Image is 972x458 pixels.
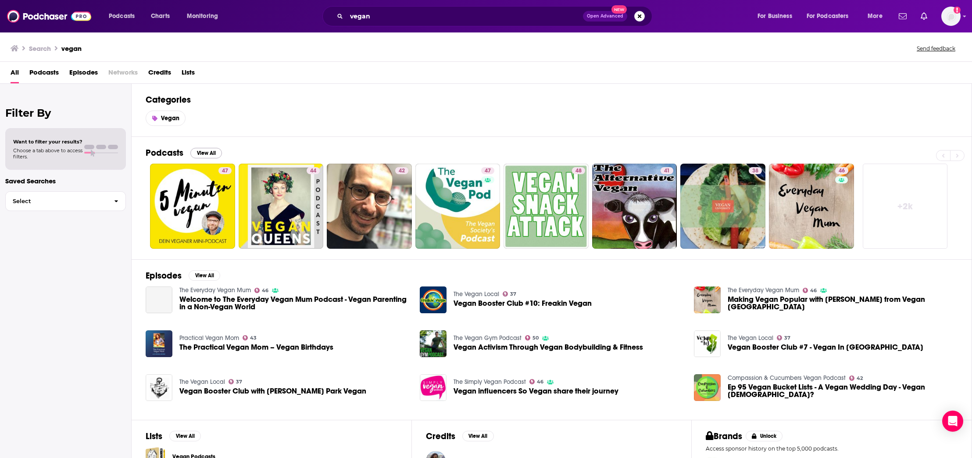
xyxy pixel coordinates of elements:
[331,6,661,26] div: Search podcasts, credits, & more...
[954,7,961,14] svg: Add a profile image
[532,336,539,340] span: 50
[426,431,455,442] h2: Credits
[758,10,792,22] span: For Business
[803,288,817,293] a: 46
[728,374,846,382] a: Compassion & Cucumbers Vegan Podcast
[146,270,182,281] h2: Episodes
[69,65,98,83] span: Episodes
[510,292,516,296] span: 37
[728,334,773,342] a: The Vegan Local
[103,9,146,23] button: open menu
[504,164,589,249] a: 48
[29,65,59,83] a: Podcasts
[769,164,854,249] a: 46
[254,288,269,293] a: 46
[161,114,179,122] span: Vegan
[347,9,583,23] input: Search podcasts, credits, & more...
[108,65,138,83] span: Networks
[310,167,316,175] span: 44
[150,164,235,249] a: 47
[454,387,618,395] span: Vegan influencers So Vegan share their journey
[218,167,232,174] a: 47
[307,167,320,174] a: 44
[592,164,677,249] a: 41
[728,343,923,351] a: Vegan Booster Club #7 - Vegan In NJ
[146,111,186,126] a: Vegan
[187,10,218,22] span: Monitoring
[941,7,961,26] button: Show profile menu
[572,167,585,174] a: 48
[146,147,222,158] a: PodcastsView All
[749,167,762,174] a: 38
[179,334,239,342] a: Practical Vegan Mom
[399,167,405,175] span: 42
[941,7,961,26] span: Logged in as TeszlerPR
[243,335,257,340] a: 43
[146,147,183,158] h2: Podcasts
[694,374,721,401] img: Ep 95 Vegan Bucket Lists - A Vegan Wedding Day - Vegan Bible?
[485,167,491,175] span: 47
[861,9,893,23] button: open menu
[179,296,409,311] a: Welcome to The Everyday Vegan Mum Podcast - Vegan Parenting in a Non-Vegan World
[611,5,627,14] span: New
[148,65,171,83] a: Credits
[222,167,228,175] span: 47
[694,286,721,313] img: Making Vegan Popular with Greg from Vegan Australia
[917,9,931,24] a: Show notifications dropdown
[146,374,172,401] img: Vegan Booster Club with Asbury Park Vegan
[863,164,948,249] a: +2k
[179,378,225,386] a: The Vegan Local
[914,45,958,52] button: Send feedback
[503,291,517,297] a: 37
[454,343,643,351] a: Vegan Activism Through Vegan Bodybuilding & Fitness
[229,379,243,384] a: 37
[13,147,82,160] span: Choose a tab above to access filters.
[179,286,251,294] a: The Everyday Vegan Mum
[5,177,126,185] p: Saved Searches
[680,164,765,249] a: 38
[942,411,963,432] div: Open Intercom Messenger
[454,300,592,307] a: Vegan Booster Club #10: Freakin Vegan
[801,9,861,23] button: open menu
[145,9,175,23] a: Charts
[420,374,447,401] img: Vegan influencers So Vegan share their journey
[395,167,408,174] a: 42
[327,164,412,249] a: 42
[426,431,494,442] a: CreditsView All
[236,380,242,384] span: 37
[835,167,848,174] a: 46
[6,198,107,204] span: Select
[179,343,333,351] a: The Practical Vegan Mom – Vegan Birthdays
[777,335,791,340] a: 37
[190,148,222,158] button: View All
[537,380,543,384] span: 46
[146,270,220,281] a: EpisodesView All
[146,330,172,357] img: The Practical Vegan Mom – Vegan Birthdays
[169,431,201,441] button: View All
[752,167,758,175] span: 38
[182,65,195,83] a: Lists
[420,330,447,357] img: Vegan Activism Through Vegan Bodybuilding & Fitness
[454,334,522,342] a: The Vegan Gym Podcast
[250,336,257,340] span: 43
[29,44,51,53] h3: Search
[7,8,91,25] img: Podchaser - Follow, Share and Rate Podcasts
[661,167,673,174] a: 41
[706,431,742,442] h2: Brands
[849,376,863,381] a: 42
[109,10,135,22] span: Podcasts
[529,379,544,384] a: 46
[664,167,670,175] span: 41
[706,445,958,452] p: Access sponsor history on the top 5,000 podcasts.
[5,191,126,211] button: Select
[5,107,126,119] h2: Filter By
[746,431,783,441] button: Unlock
